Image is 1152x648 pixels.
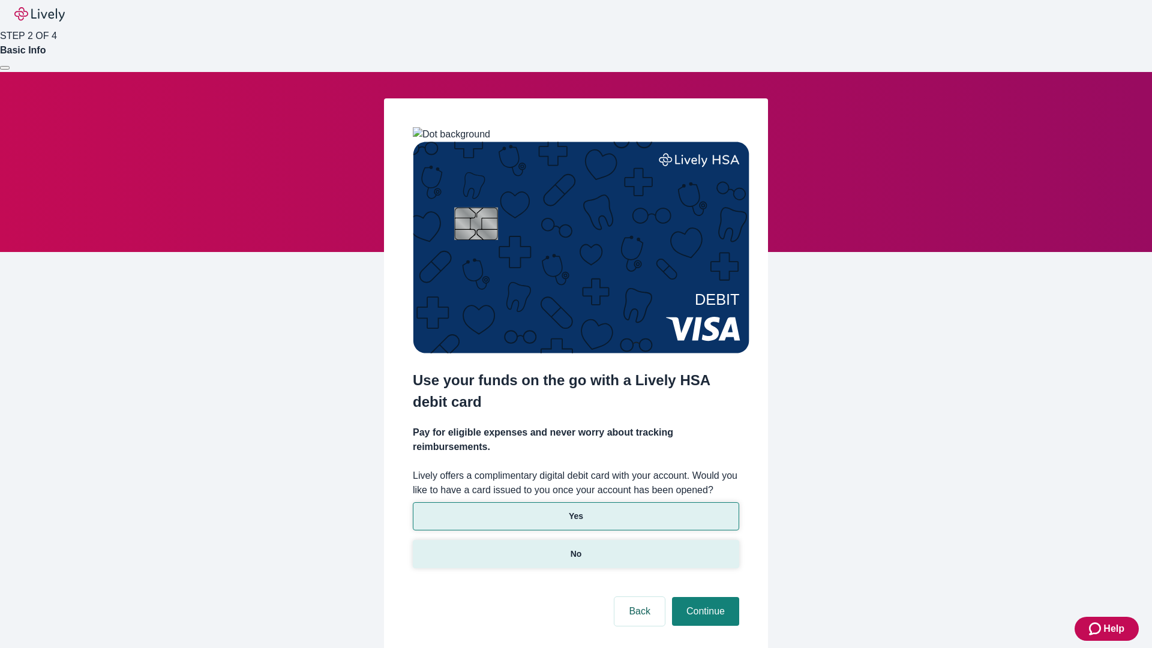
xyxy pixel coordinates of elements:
[413,425,739,454] h4: Pay for eligible expenses and never worry about tracking reimbursements.
[571,548,582,560] p: No
[14,7,65,22] img: Lively
[569,510,583,523] p: Yes
[413,540,739,568] button: No
[672,597,739,626] button: Continue
[413,142,749,353] img: Debit card
[1075,617,1139,641] button: Zendesk support iconHelp
[1089,622,1103,636] svg: Zendesk support icon
[413,370,739,413] h2: Use your funds on the go with a Lively HSA debit card
[413,502,739,530] button: Yes
[1103,622,1124,636] span: Help
[413,127,490,142] img: Dot background
[413,469,739,497] label: Lively offers a complimentary digital debit card with your account. Would you like to have a card...
[614,597,665,626] button: Back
